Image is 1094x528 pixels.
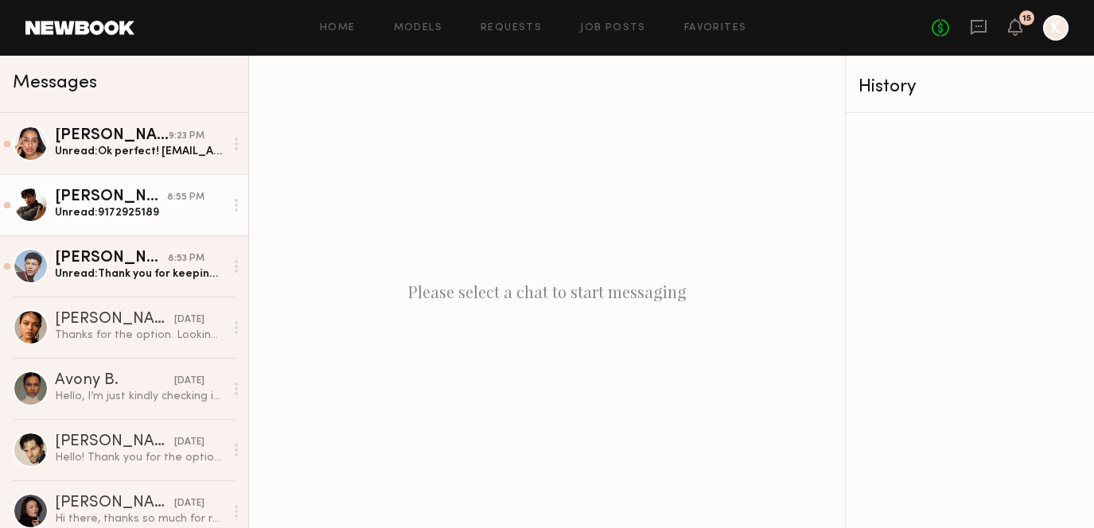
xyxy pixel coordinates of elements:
[55,144,224,159] div: Unread: Ok perfect! [EMAIL_ADDRESS][DOMAIN_NAME] 5018509964
[320,23,356,33] a: Home
[249,56,845,528] div: Please select a chat to start messaging
[55,373,174,389] div: Avony B.
[168,251,204,266] div: 8:53 PM
[174,496,204,511] div: [DATE]
[167,190,204,205] div: 8:55 PM
[1043,15,1069,41] a: K
[394,23,442,33] a: Models
[55,434,174,450] div: [PERSON_NAME]
[580,23,646,33] a: Job Posts
[55,205,224,220] div: Unread: 9172925189
[174,374,204,389] div: [DATE]
[1022,14,1031,23] div: 15
[13,74,97,92] span: Messages
[684,23,747,33] a: Favorites
[55,328,224,343] div: Thanks for the option. Looking forward to potentially working with your brand! Would you be able ...
[55,128,169,144] div: [PERSON_NAME]
[55,495,174,511] div: [PERSON_NAME]
[55,312,174,328] div: [PERSON_NAME]
[55,266,224,281] div: Unread: Thank you for keeping me updated!
[858,78,1081,96] div: History
[481,23,542,33] a: Requests
[174,313,204,328] div: [DATE]
[55,189,167,205] div: [PERSON_NAME]
[55,511,224,526] div: Hi there, thanks so much for reaching out with the option request. The offered rate is lower than...
[55,250,168,266] div: [PERSON_NAME]
[55,450,224,465] div: Hello! Thank you for the option request. Would love to do the shoot and I am available, however I...
[169,129,204,144] div: 9:23 PM
[174,435,204,450] div: [DATE]
[55,389,224,404] div: Hello, I’m just kindly checking in again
